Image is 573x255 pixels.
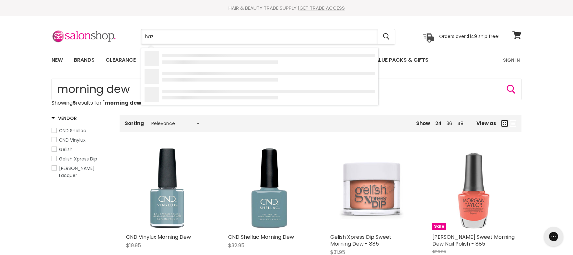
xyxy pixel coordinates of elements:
[52,79,521,100] input: Search
[228,233,294,241] a: CND Shellac Morning Dew
[52,165,111,179] a: Morgan Taylor Lacquer
[367,53,433,67] a: Value Packs & Gifts
[432,233,515,248] a: [PERSON_NAME] Sweet Morning Dew Nail Polish - 885
[506,84,516,95] button: Search
[59,146,73,153] span: Gelish
[47,51,466,70] ul: Main menu
[457,147,490,230] img: Morgan Taylor Sweet Morning Dew Nail Polish - 885
[457,120,463,127] a: 48
[69,53,99,67] a: Brands
[228,147,311,230] img: CND Shellac Morning Dew
[43,5,530,11] div: HAIR & BEAUTY TRADE SUPPLY |
[141,29,378,44] input: Search
[439,33,499,39] p: Orders over $149 ship free!
[330,233,392,248] a: Gelish Xpress Dip Sweet Morning Dew - 885
[299,5,345,11] a: GET TRADE ACCESS
[101,53,141,67] a: Clearance
[125,121,144,126] label: Sorting
[73,99,76,107] strong: 5
[432,249,446,255] span: $20.95
[141,29,395,45] form: Product
[52,79,521,100] form: Product
[52,100,521,106] p: Showing results for " "
[126,147,209,230] img: CND Vinylux Morning Dew
[378,29,395,44] button: Search
[59,165,95,179] span: [PERSON_NAME] Lacquer
[435,120,441,127] a: 24
[499,53,524,67] a: Sign In
[541,224,567,249] iframe: Gorgias live chat messenger
[432,147,515,230] a: Morgan Taylor Sweet Morning Dew Nail Polish - 885Sale
[416,120,430,127] span: Show
[432,223,446,230] span: Sale
[330,147,413,230] img: Gelish Xpress Dip Sweet Morning Dew - 885
[52,155,111,162] a: Gelish Xpress Dip
[59,127,86,134] span: CND Shellac
[126,242,141,249] span: $19.95
[52,136,111,144] a: CND Vinylux
[59,156,97,162] span: Gelish Xpress Dip
[52,115,76,121] h3: Vendor
[52,127,111,134] a: CND Shellac
[59,137,86,143] span: CND Vinylux
[47,53,68,67] a: New
[105,99,141,107] strong: morning dew
[228,242,244,249] span: $32.95
[43,51,530,70] nav: Main
[52,146,111,153] a: Gelish
[476,121,496,126] span: View as
[447,120,452,127] a: 36
[126,233,191,241] a: CND Vinylux Morning Dew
